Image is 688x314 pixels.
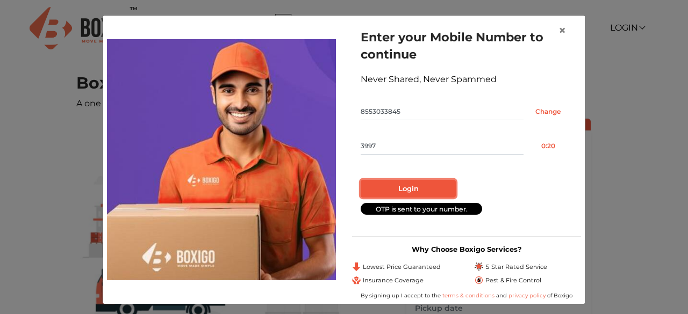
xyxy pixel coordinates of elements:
[524,103,572,120] input: Change
[352,245,581,253] h3: Why Choose Boxigo Services?
[361,103,524,120] input: Mobile No
[361,203,482,215] div: OTP is sent to your number.
[361,137,524,155] input: Enter OTP
[442,292,496,299] a: terms & conditions
[524,137,572,155] button: 0:20
[361,73,572,86] div: Never Shared, Never Spammed
[363,262,441,272] span: Lowest Price Guaranteed
[550,16,575,46] button: Close
[485,276,541,285] span: Pest & Fire Control
[361,28,572,63] h1: Enter your Mobile Number to continue
[107,39,336,280] img: storage-img
[507,292,547,299] a: privacy policy
[361,180,456,198] button: Login
[352,291,581,300] div: By signing up I accept to the and of Boxigo
[558,23,566,38] span: ×
[363,276,424,285] span: Insurance Coverage
[485,262,547,272] span: 5 Star Rated Service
